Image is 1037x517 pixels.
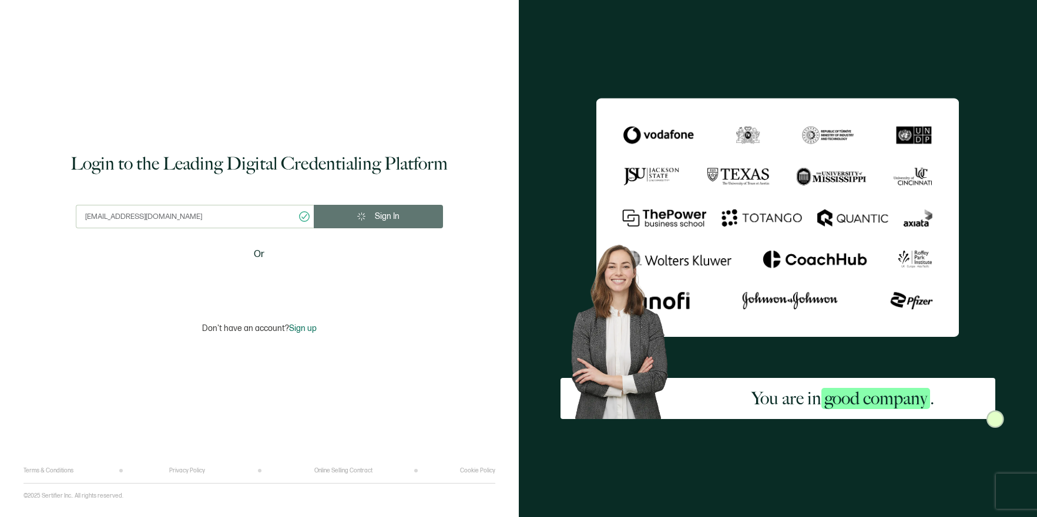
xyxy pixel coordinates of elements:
[751,387,934,410] h2: You are in .
[169,467,205,474] a: Privacy Policy
[596,98,959,337] img: Sertifier Login - You are in <span class="strong-h">good company</span>.
[298,210,311,223] ion-icon: checkmark circle outline
[314,467,372,474] a: Online Selling Contract
[561,236,691,419] img: Sertifier Login - You are in <span class="strong-h">good company</span>. Hero
[254,247,264,262] span: Or
[24,467,73,474] a: Terms & Conditions
[202,323,317,333] p: Don't have an account?
[986,410,1004,428] img: Sertifier Login
[71,152,448,175] h1: Login to the Leading Digital Credentialing Platform
[76,205,314,228] input: Enter your work email address
[821,388,930,409] span: good company
[186,269,333,295] iframe: Sign in with Google Button
[24,492,123,499] p: ©2025 Sertifier Inc.. All rights reserved.
[289,323,317,333] span: Sign up
[460,467,495,474] a: Cookie Policy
